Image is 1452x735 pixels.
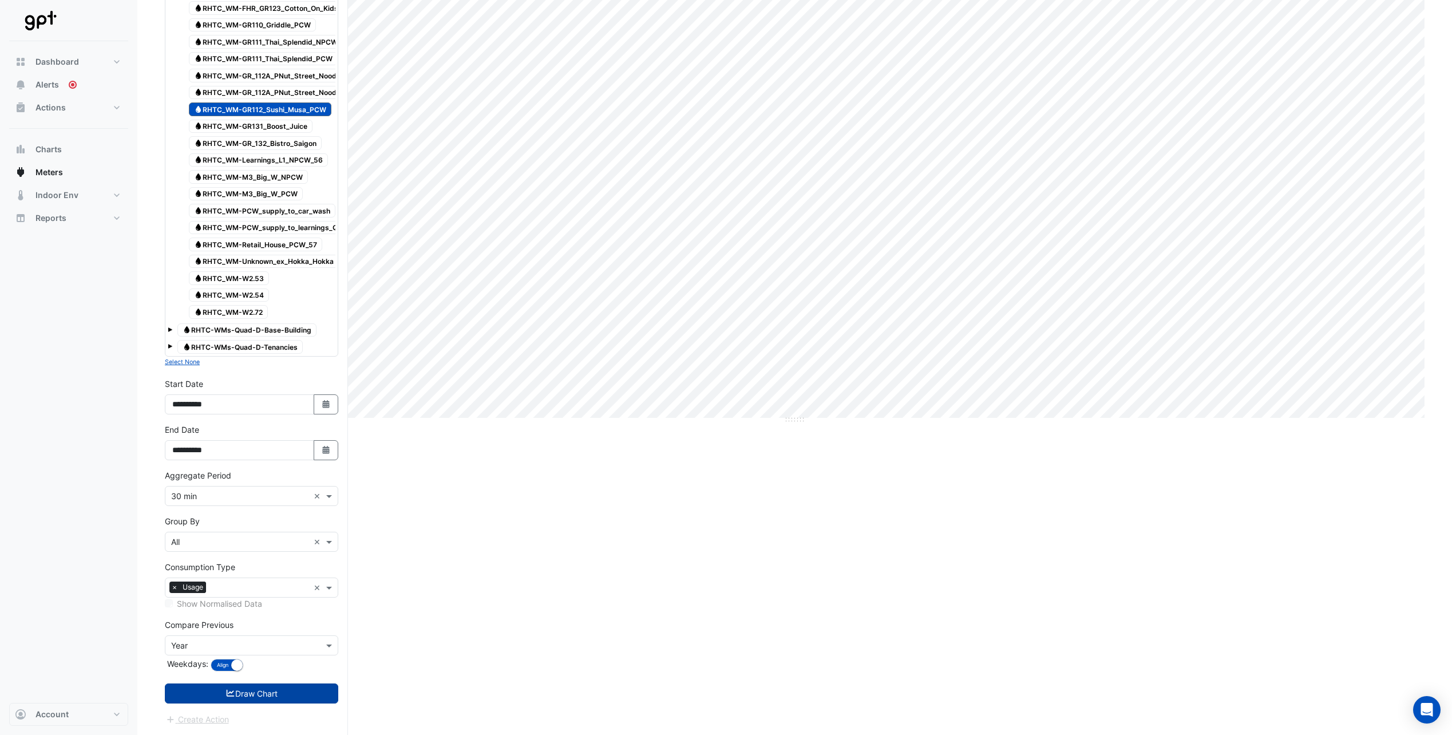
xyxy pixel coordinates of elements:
[165,658,208,670] label: Weekdays:
[194,88,203,97] fa-icon: Water
[15,56,26,68] app-icon: Dashboard
[177,340,303,354] span: RHTC-WMs-Quad-D-Tenancies
[165,561,235,573] label: Consumption Type
[189,69,377,82] span: RHTC_WM-GR_112A_PNut_Street_Noodles_NPCW
[189,52,338,66] span: RHTC_WM-GR111_Thai_Splendid_PCW
[165,469,231,481] label: Aggregate Period
[9,138,128,161] button: Charts
[189,102,331,116] span: RHTC_WM-GR112_Sushi_Musa_PCW
[183,342,191,351] fa-icon: Water
[194,257,203,266] fa-icon: Water
[9,50,128,73] button: Dashboard
[9,73,128,96] button: Alerts
[9,703,128,726] button: Account
[15,144,26,155] app-icon: Charts
[165,714,230,724] app-escalated-ticket-create-button: Please draw the charts first
[189,153,328,167] span: RHTC_WM-Learnings_L1_NPCW_56
[194,206,203,215] fa-icon: Water
[189,221,364,235] span: RHTC_WM-PCW_supply_to_learnings_Quad_C
[189,1,343,15] span: RHTC_WM-FHR_GR123_Cotton_On_Kids
[9,161,128,184] button: Meters
[35,709,69,720] span: Account
[165,619,234,631] label: Compare Previous
[194,139,203,147] fa-icon: Water
[35,212,66,224] span: Reports
[165,358,200,366] small: Select None
[15,189,26,201] app-icon: Indoor Env
[189,255,339,268] span: RHTC_WM-Unknown_ex_Hokka_Hokka
[194,71,203,80] fa-icon: Water
[14,9,65,32] img: Company Logo
[189,136,322,150] span: RHTC_WM-GR_132_Bistro_Saigon
[177,598,262,610] label: Show Normalised Data
[189,289,269,302] span: RHTC_WM-W2.54
[194,223,203,232] fa-icon: Water
[35,167,63,178] span: Meters
[189,86,371,100] span: RHTC_WM-GR_112A_PNut_Street_Noodles_PCW
[321,400,331,409] fa-icon: Select Date
[165,357,200,367] button: Select None
[189,170,308,184] span: RHTC_WM-M3_Big_W_NPCW
[194,172,203,181] fa-icon: Water
[9,184,128,207] button: Indoor Env
[1413,696,1441,724] div: Open Intercom Messenger
[189,120,312,133] span: RHTC_WM-GR131_Boost_Juice
[9,96,128,119] button: Actions
[189,238,322,251] span: RHTC_WM-Retail_House_PCW_57
[165,683,338,704] button: Draw Chart
[194,54,203,63] fa-icon: Water
[15,212,26,224] app-icon: Reports
[68,80,78,90] div: Tooltip anchor
[314,582,323,594] span: Clear
[194,240,203,248] fa-icon: Water
[15,102,26,113] app-icon: Actions
[165,424,199,436] label: End Date
[189,18,316,32] span: RHTC_WM-GR110_Griddle_PCW
[314,536,323,548] span: Clear
[194,3,203,12] fa-icon: Water
[189,187,303,201] span: RHTC_WM-M3_Big_W_PCW
[189,271,269,285] span: RHTC_WM-W2.53
[189,204,335,218] span: RHTC_WM-PCW_supply_to_car_wash
[9,207,128,230] button: Reports
[314,490,323,502] span: Clear
[169,582,180,593] span: ×
[321,445,331,455] fa-icon: Select Date
[177,323,316,337] span: RHTC-WMs-Quad-D-Base-Building
[189,35,343,49] span: RHTC_WM-GR111_Thai_Splendid_NPCW
[165,598,338,610] div: Selected meters/streams do not support normalisation
[35,144,62,155] span: Charts
[165,378,203,390] label: Start Date
[194,291,203,299] fa-icon: Water
[35,102,66,113] span: Actions
[183,326,191,334] fa-icon: Water
[194,189,203,198] fa-icon: Water
[35,56,79,68] span: Dashboard
[194,37,203,46] fa-icon: Water
[194,274,203,282] fa-icon: Water
[35,79,59,90] span: Alerts
[194,105,203,113] fa-icon: Water
[194,21,203,29] fa-icon: Water
[194,122,203,131] fa-icon: Water
[165,515,200,527] label: Group By
[194,307,203,316] fa-icon: Water
[35,189,78,201] span: Indoor Env
[15,167,26,178] app-icon: Meters
[180,582,206,593] span: Usage
[194,156,203,164] fa-icon: Water
[15,79,26,90] app-icon: Alerts
[189,305,268,319] span: RHTC_WM-W2.72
